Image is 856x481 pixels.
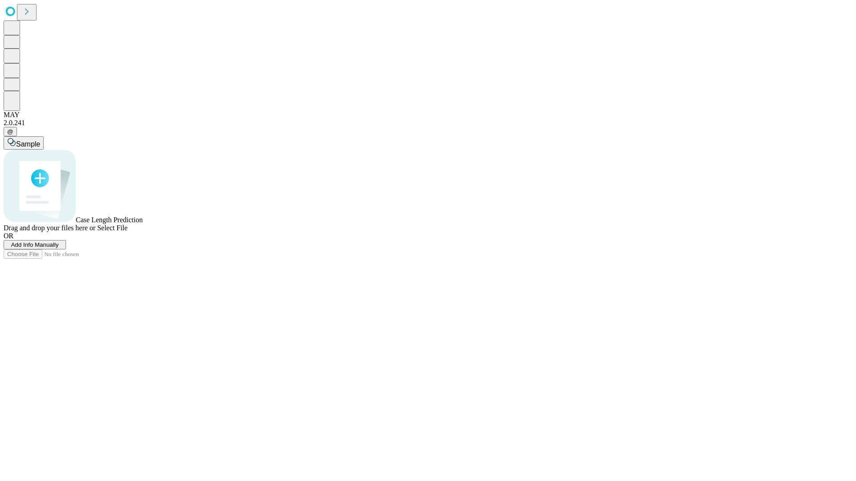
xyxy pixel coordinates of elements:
span: @ [7,128,13,135]
div: MAY [4,111,852,119]
span: Select File [97,224,128,232]
button: @ [4,127,17,136]
span: Sample [16,140,40,148]
span: Drag and drop your files here or [4,224,95,232]
span: Add Info Manually [11,241,59,248]
button: Add Info Manually [4,240,66,249]
div: 2.0.241 [4,119,852,127]
span: OR [4,232,13,240]
span: Case Length Prediction [76,216,143,224]
button: Sample [4,136,44,150]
